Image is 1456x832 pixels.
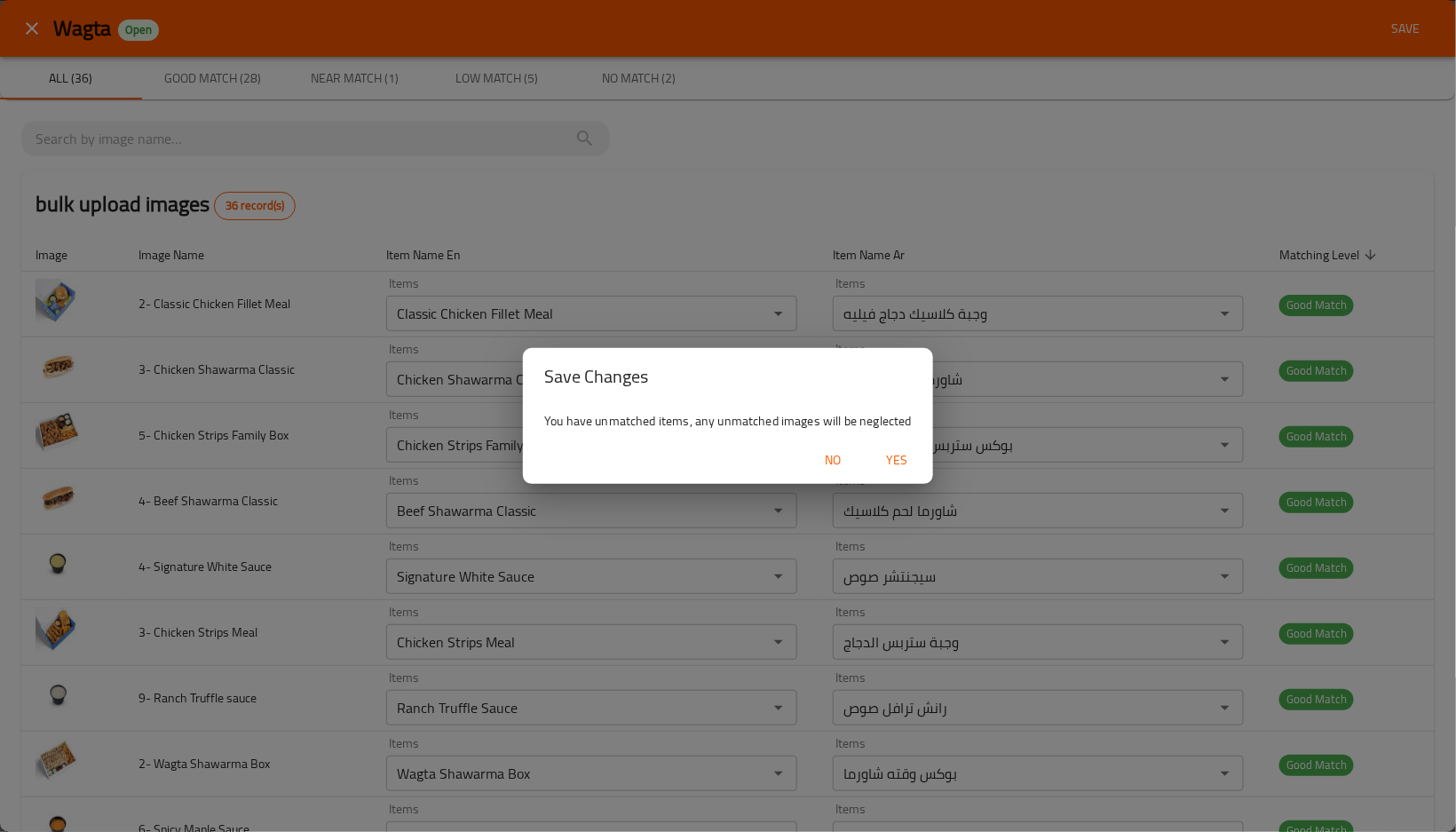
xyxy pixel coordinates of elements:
[869,444,926,477] button: Yes
[812,449,855,471] span: No
[544,362,912,391] h2: Save Changes
[523,405,933,437] div: You have unmatched items, any unmatched images will be neglected
[876,449,919,471] span: Yes
[805,444,862,477] button: No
